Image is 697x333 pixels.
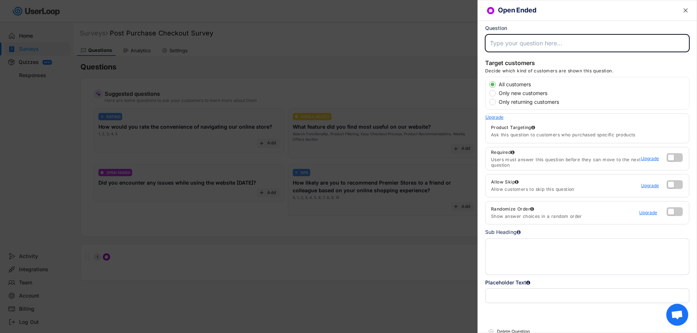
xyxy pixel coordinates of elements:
button:  [682,7,689,14]
div: Question [485,25,507,31]
div: Upgrade [639,211,661,215]
div: Allow customers to skip this question [491,186,641,192]
text:  [683,7,688,14]
div: Allow Skip [491,179,518,185]
label: Only returning customers [496,99,689,105]
a: Upgrade [486,114,507,121]
label: All customers [496,82,689,87]
div: Decide which kind of customers are shown this question. [485,68,613,77]
div: Upgrade [641,156,663,161]
a: Upgrade [641,155,663,162]
label: Only new customers [496,91,689,96]
div: Required [491,150,515,155]
div: Sub Heading [485,228,521,236]
div: Show answer choices in a random order [491,213,639,219]
div: Target customers [485,59,535,68]
div: Randomize Order [491,206,534,212]
div: Open chat [666,304,688,326]
div: Upgrade [641,183,663,188]
div: Users must answer this question before they can move to the next question [491,157,641,168]
div: Upgrade [486,115,507,120]
a: Upgrade [641,182,663,189]
div: Placeholder Text [485,279,689,287]
div: Ask this question to customers who purchased specific products [491,132,689,138]
h6: Open Ended [498,7,667,14]
input: Type your question here... [485,34,689,52]
img: ConversationMinor.svg [488,8,493,13]
a: Upgrade [639,209,661,216]
div: Product Targeting [491,125,689,130]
